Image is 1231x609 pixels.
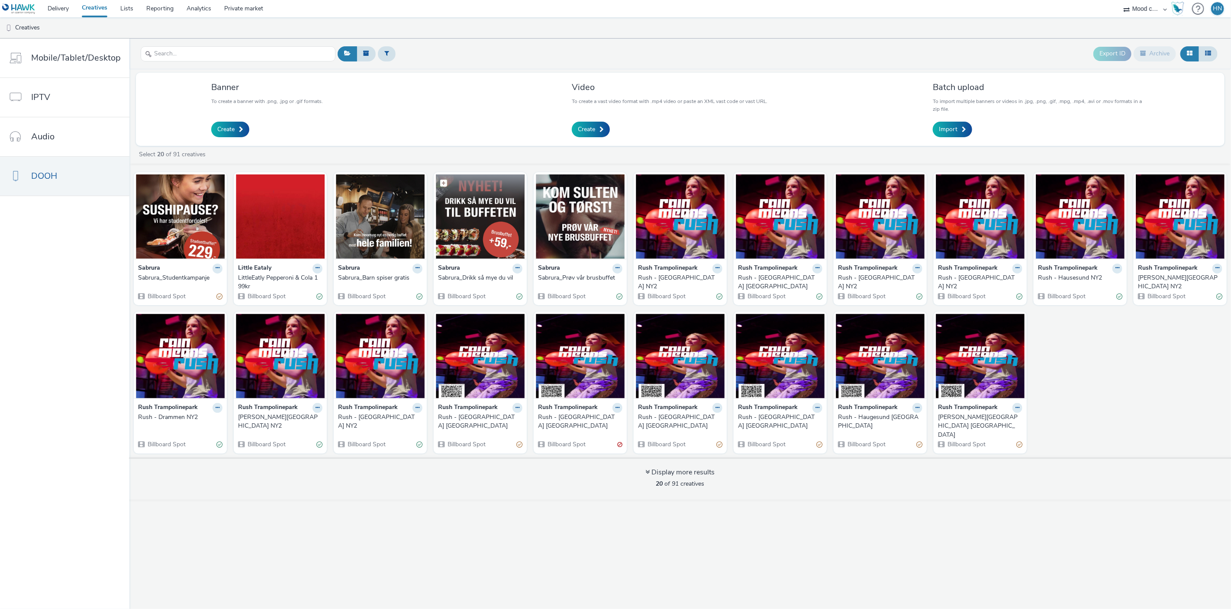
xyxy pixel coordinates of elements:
span: Billboard Spot [247,292,286,300]
img: Rush - Haugesund NY visual [836,314,925,398]
strong: Rush Trampolinepark [838,264,898,274]
a: Select of 91 creatives [138,150,209,158]
span: Billboard Spot [447,440,486,448]
span: IPTV [31,91,50,103]
a: Rush - [GEOGRAPHIC_DATA] NY2 [338,413,422,431]
strong: Rush Trampolinepark [738,264,798,274]
img: Rush - Trondheim NY2 visual [636,174,725,259]
strong: Rush Trampolinepark [938,264,998,274]
div: Display more results [646,467,715,477]
div: Valid [1116,292,1122,301]
div: Hawk Academy [1171,2,1184,16]
strong: Rush Trampolinepark [138,403,198,413]
img: Rush - Oslo NY visual [636,314,725,398]
span: Import [939,125,957,134]
div: Sabrura_Studentkampanje [138,274,219,282]
img: Sabrura_Drikk så mye du vil visual [436,174,525,259]
span: Billboard Spot [647,440,686,448]
div: Valid [316,440,322,449]
a: Rush - Haugesund [GEOGRAPHIC_DATA] [838,413,922,431]
img: Rush - Bergen NY2 visual [236,314,325,398]
img: Rush - Drammen NY2 visual [136,314,225,398]
img: dooh [4,24,13,32]
div: Sabrura_Drikk så mye du vil [438,274,519,282]
span: Billboard Spot [547,440,586,448]
div: Rush - Hausesund NY2 [1038,274,1119,282]
button: Grid [1180,46,1199,61]
strong: Rush Trampolinepark [438,403,498,413]
p: To create a banner with .png, .jpg or .gif formats. [211,97,323,105]
div: Rush - [GEOGRAPHIC_DATA] NY2 [638,274,719,291]
a: Rush - [GEOGRAPHIC_DATA] [GEOGRAPHIC_DATA] [638,413,722,431]
div: Valid [916,292,922,301]
div: Rush - [GEOGRAPHIC_DATA] [GEOGRAPHIC_DATA] [738,274,819,291]
strong: Rush Trampolinepark [638,403,698,413]
a: Rush - Drammen NY2 [138,413,222,422]
div: Partially valid [516,440,522,449]
img: Rush - Larvik NY2 visual [936,174,1025,259]
img: Rush - Oslo NY2 visual [836,174,925,259]
a: Create [211,122,249,137]
h3: Banner [211,81,323,93]
div: Rush - [GEOGRAPHIC_DATA] [GEOGRAPHIC_DATA] [538,413,619,431]
div: Rush - [GEOGRAPHIC_DATA] [GEOGRAPHIC_DATA] [738,413,819,431]
a: Hawk Academy [1171,2,1188,16]
span: Billboard Spot [347,292,386,300]
span: Billboard Spot [747,292,786,300]
img: LittleEatly Pepperoni & Cola 199kr visual [236,174,325,259]
div: Sabrura_Prøv vår brusbuffet [538,274,619,282]
a: Rush - [GEOGRAPHIC_DATA] [GEOGRAPHIC_DATA] [738,413,822,431]
span: Audio [31,130,55,143]
a: LittleEatly Pepperoni & Cola 199kr [238,274,322,291]
img: Sabrura_Barn spiser gratis visual [336,174,425,259]
span: Billboard Spot [147,440,186,448]
strong: 20 [656,480,663,488]
span: Create [578,125,595,134]
strong: Rush Trampolinepark [238,403,298,413]
div: Partially valid [816,440,822,449]
span: Billboard Spot [947,292,986,300]
span: Billboard Spot [247,440,286,448]
div: Sabrura_Barn spiser gratis [338,274,419,282]
img: Rush - Hamar NY2 visual [1136,174,1225,259]
p: To import multiple banners or videos in .jpg, .png, .gif, .mpg, .mp4, .avi or .mov formats in a z... [933,97,1149,113]
div: [PERSON_NAME][GEOGRAPHIC_DATA] [GEOGRAPHIC_DATA] [938,413,1019,439]
strong: Sabrura [338,264,360,274]
strong: Rush Trampolinepark [638,264,698,274]
strong: Rush Trampolinepark [838,403,898,413]
a: Rush - [GEOGRAPHIC_DATA] [GEOGRAPHIC_DATA] [738,274,822,291]
span: Billboard Spot [547,292,586,300]
div: Valid [416,292,422,301]
strong: Rush Trampolinepark [1138,264,1198,274]
span: of 91 creatives [656,480,705,488]
span: Billboard Spot [347,440,386,448]
div: Rush - Haugesund [GEOGRAPHIC_DATA] [838,413,919,431]
span: Billboard Spot [847,440,886,448]
a: Import [933,122,972,137]
div: Valid [1216,292,1222,301]
span: Create [217,125,235,134]
p: To create a vast video format with .mp4 video or paste an XML vast code or vast URL. [572,97,767,105]
strong: Sabrura [538,264,560,274]
input: Search... [141,46,335,61]
strong: Rush Trampolinepark [1038,264,1098,274]
div: LittleEatly Pepperoni & Cola 199kr [238,274,319,291]
a: [PERSON_NAME][GEOGRAPHIC_DATA] [GEOGRAPHIC_DATA] [938,413,1022,439]
a: Sabrura_Barn spiser gratis [338,274,422,282]
div: Partially valid [216,292,222,301]
div: Valid [716,292,722,301]
strong: Little Eataly [238,264,271,274]
div: Valid [316,292,322,301]
div: Valid [216,440,222,449]
div: [PERSON_NAME][GEOGRAPHIC_DATA] NY2 [238,413,319,431]
a: Rush - [GEOGRAPHIC_DATA] [GEOGRAPHIC_DATA] [438,413,522,431]
strong: Sabrura [138,264,160,274]
div: Rush - [GEOGRAPHIC_DATA] [GEOGRAPHIC_DATA] [438,413,519,431]
strong: Rush Trampolinepark [338,403,398,413]
div: Invalid [617,440,622,449]
strong: Rush Trampolinepark [538,403,598,413]
img: undefined Logo [2,3,35,14]
a: [PERSON_NAME][GEOGRAPHIC_DATA] NY2 [238,413,322,431]
a: [PERSON_NAME][GEOGRAPHIC_DATA] NY2 [1138,274,1222,291]
span: DOOH [31,170,57,182]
